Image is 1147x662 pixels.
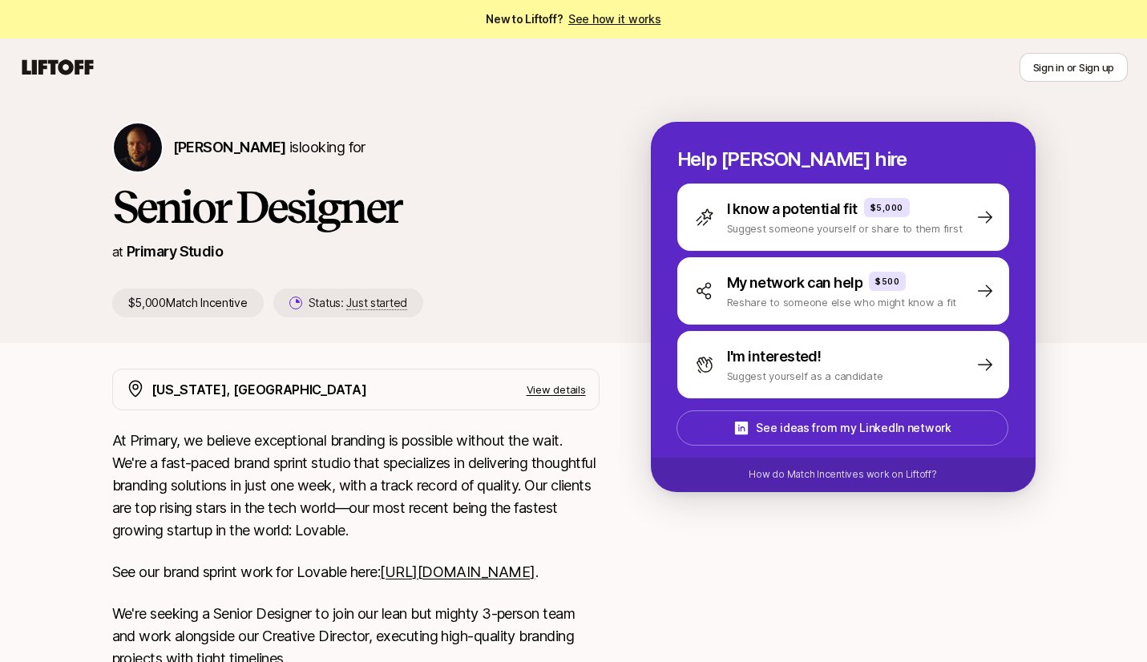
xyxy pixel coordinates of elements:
[727,272,863,294] p: My network can help
[727,220,963,236] p: Suggest someone yourself or share to them first
[727,198,858,220] p: I know a potential fit
[380,563,535,580] a: [URL][DOMAIN_NAME]
[112,430,600,542] p: At Primary, we believe exceptional branding is possible without the wait. We're a fast-paced bran...
[727,294,957,310] p: Reshare to someone else who might know a fit
[173,136,366,159] p: is looking for
[875,275,899,288] p: $500
[112,241,123,262] p: at
[114,123,162,172] img: Nicholas Pattison
[677,148,1009,171] p: Help [PERSON_NAME] hire
[1020,53,1128,82] button: Sign in or Sign up
[727,345,822,368] p: I'm interested!
[112,561,600,583] p: See our brand sprint work for Lovable here: .
[112,289,264,317] p: $5,000 Match Incentive
[309,293,407,313] p: Status:
[756,418,951,438] p: See ideas from my LinkedIn network
[127,243,223,260] a: Primary Studio
[151,379,367,400] p: [US_STATE], [GEOGRAPHIC_DATA]
[112,183,600,231] h1: Senior Designer
[346,296,407,310] span: Just started
[173,139,286,155] span: [PERSON_NAME]
[527,381,586,398] p: View details
[568,12,661,26] a: See how it works
[727,368,883,384] p: Suggest yourself as a candidate
[749,467,936,482] p: How do Match Incentives work on Liftoff?
[676,410,1008,446] button: See ideas from my LinkedIn network
[870,201,903,214] p: $5,000
[486,10,660,29] span: New to Liftoff?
